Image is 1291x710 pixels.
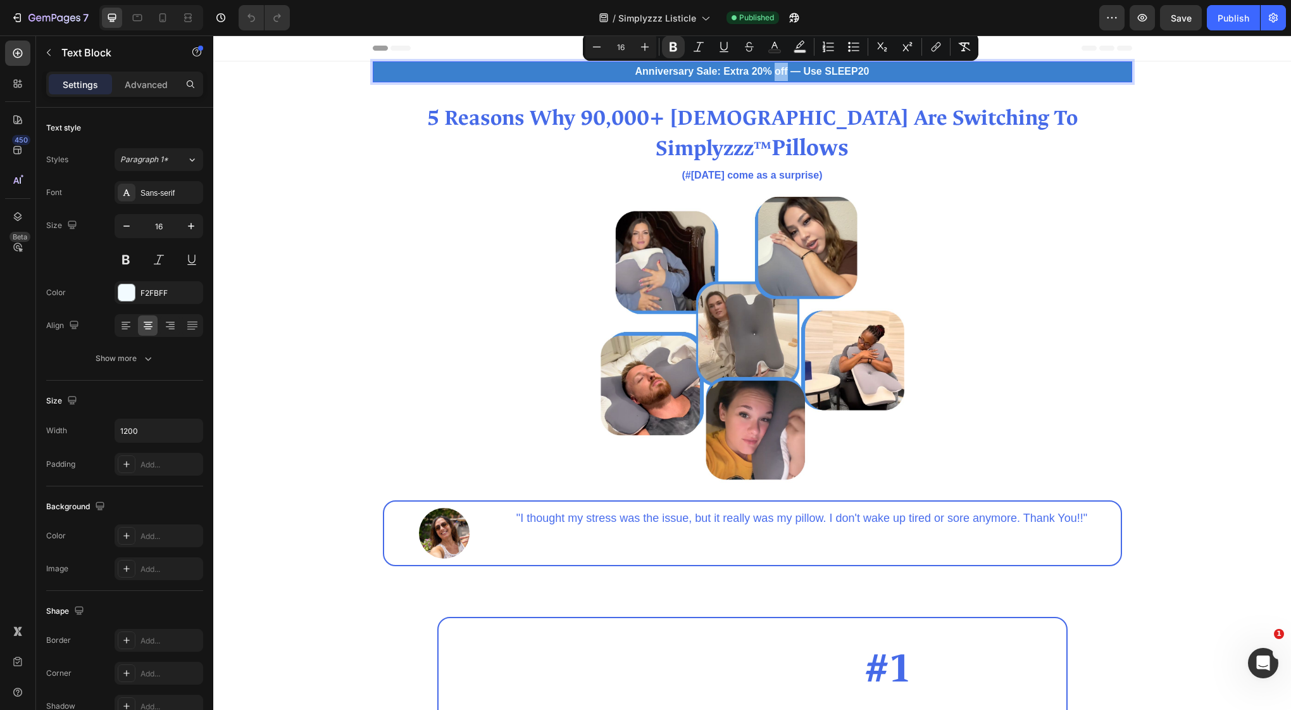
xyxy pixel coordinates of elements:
[583,33,978,61] div: Editor contextual toolbar
[652,606,699,659] span: #1
[120,154,168,165] span: Paragraph 1*
[63,78,98,91] p: Settings
[140,668,200,680] div: Add...
[213,35,1291,710] iframe: Design area
[558,98,635,127] strong: Pillows
[1248,648,1278,678] iframe: Intercom live chat
[46,635,71,646] div: Border
[213,69,864,127] strong: 5 Reasons Why 90,000+ [DEMOGRAPHIC_DATA] Are Switching To Simplyzzz
[12,135,30,145] div: 450
[46,122,81,134] div: Text style
[46,347,203,370] button: Show more
[1218,11,1249,25] div: Publish
[61,45,169,60] p: Text Block
[239,5,290,30] div: Undo/Redo
[618,11,696,25] span: Simplyzzz Listicle
[140,564,200,575] div: Add...
[46,668,72,679] div: Corner
[115,148,203,171] button: Paragraph 1*
[46,187,62,198] div: Font
[1171,13,1192,23] span: Save
[5,5,94,30] button: 7
[540,103,558,125] strong: ™
[46,317,82,334] div: Align
[9,232,30,242] div: Beta
[140,531,200,542] div: Add...
[739,12,774,23] span: Published
[46,498,108,516] div: Background
[46,563,68,574] div: Image
[115,419,203,442] input: Auto
[46,393,80,410] div: Size
[1207,5,1260,30] button: Publish
[613,11,616,25] span: /
[46,425,67,436] div: Width
[1274,629,1284,639] span: 1
[83,10,89,25] p: 7
[206,472,256,523] img: gempages_572716836894802816-fab85810-3642-4da6-ae0e-52f3067288b8.webp
[46,217,80,234] div: Size
[46,287,66,298] div: Color
[303,476,874,489] span: "I thought my stress was the issue, but it really was my pillow. I don't wake up tired or sore an...
[46,459,75,470] div: Padding
[1160,5,1202,30] button: Save
[161,131,918,149] p: (#[DATE] come as a surprise)
[96,352,154,365] div: Show more
[387,151,691,455] img: gempages_572716836894802816-cffb3770-703f-4542-8109-9e8a3ee92b6a.jpg
[46,603,87,620] div: Shape
[140,288,200,299] div: F2FBFF
[46,530,66,542] div: Color
[140,635,200,647] div: Add...
[140,187,200,199] div: Sans-serif
[46,154,68,165] div: Styles
[140,459,200,471] div: Add...
[125,78,168,91] p: Advanced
